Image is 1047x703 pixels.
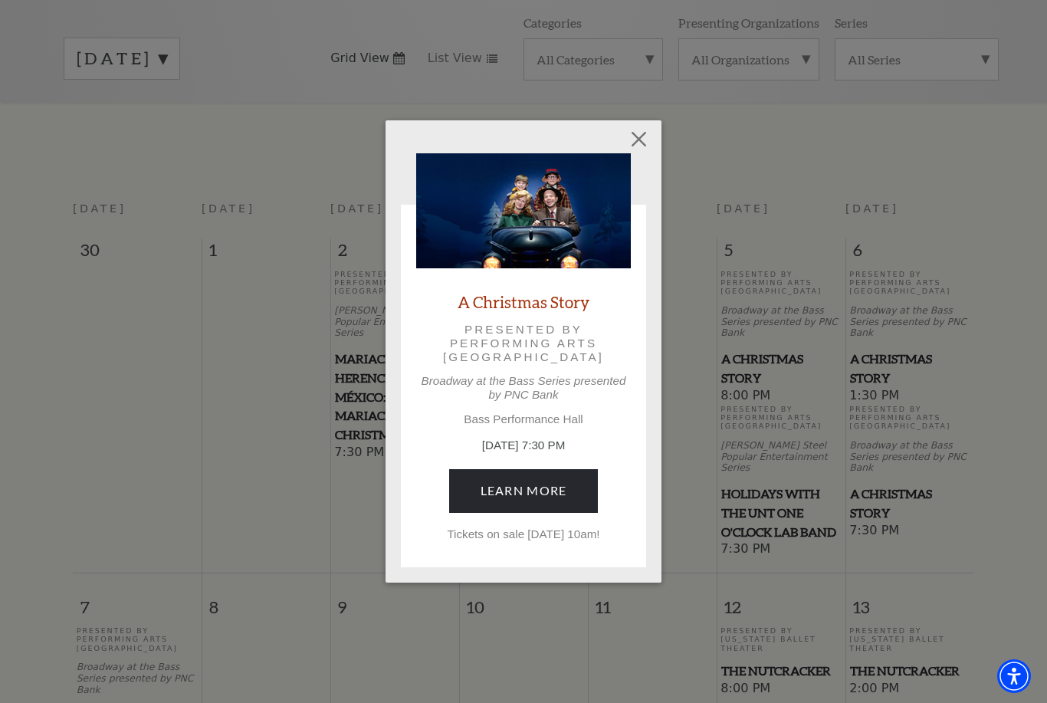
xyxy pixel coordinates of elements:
a: A Christmas Story [458,291,589,312]
div: Accessibility Menu [997,659,1031,693]
img: A Christmas Story [416,153,631,268]
p: [DATE] 7:30 PM [416,437,631,455]
a: December 6, 7:30 PM Learn More Tickets on sale Friday, June 27 at 10am [449,469,599,512]
p: Broadway at the Bass Series presented by PNC Bank [416,374,631,402]
button: Close [625,125,654,154]
p: Presented by Performing Arts [GEOGRAPHIC_DATA] [438,323,609,365]
p: Tickets on sale [DATE] 10am! [416,527,631,541]
p: Bass Performance Hall [416,412,631,426]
